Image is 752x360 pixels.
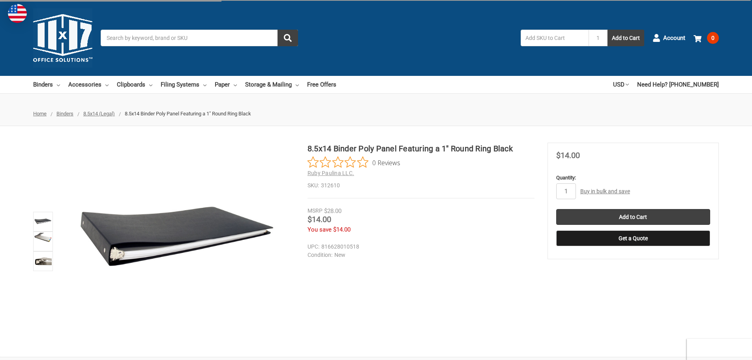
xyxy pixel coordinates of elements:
a: Clipboards [117,76,152,93]
button: Get a Quote [556,230,710,246]
a: Account [653,28,685,48]
a: Need Help? [PHONE_NUMBER] [637,76,719,93]
input: Search by keyword, brand or SKU [101,30,298,46]
input: Add to Cart [556,209,710,225]
dt: SKU: [308,181,319,190]
dd: 816628010518 [308,243,531,251]
span: 0 Reviews [372,156,400,168]
dt: UPC: [308,243,319,251]
a: Free Offers [307,76,336,93]
span: 8.5x14 Binder Poly Panel Featuring a 1" Round Ring Black [125,111,251,117]
img: 11x17.com [33,8,92,68]
label: Quantity: [556,174,710,182]
a: USD [613,76,629,93]
span: You save [308,226,332,233]
dd: New [308,251,531,259]
img: 8.5x14 Binder Poly Panel Featuring a 1" Round Ring Black [34,233,52,250]
a: Paper [215,76,237,93]
span: Account [663,34,685,43]
a: Home [33,111,47,117]
button: Rated 0 out of 5 stars from 0 reviews. Jump to reviews. [308,156,400,168]
a: Ruby Paulina LLC. [308,170,354,176]
span: $14.00 [308,215,331,224]
a: 8.5x14 (Legal) [83,111,115,117]
span: $14.00 [556,151,580,160]
a: Binders [33,76,60,93]
a: Storage & Mailing [245,76,299,93]
a: Binders [56,111,73,117]
h1: 8.5x14 Binder Poly Panel Featuring a 1" Round Ring Black [308,143,534,155]
button: Add to Cart [608,30,644,46]
a: 0 [694,28,719,48]
dt: Condition: [308,251,332,259]
img: duty and tax information for United States [8,4,27,23]
img: 8.5x14 Binder Poly Panel Featuring a 1" Round Ring Black [34,213,52,230]
img: 8.5x14 Binder - Poly (312610) [34,253,52,270]
input: Add SKU to Cart [521,30,589,46]
a: Filing Systems [161,76,206,93]
a: Accessories [68,76,109,93]
a: Buy in bulk and save [580,188,630,194]
span: $14.00 [333,226,351,233]
dd: 312610 [308,181,534,190]
img: 8.5x14 Binder Poly Panel Featuring a 1" Round Ring Black [78,143,276,340]
iframe: Google Customer Reviews [687,339,752,360]
div: MSRP [308,207,323,215]
span: 0 [707,32,719,44]
span: $28.00 [324,207,341,215]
